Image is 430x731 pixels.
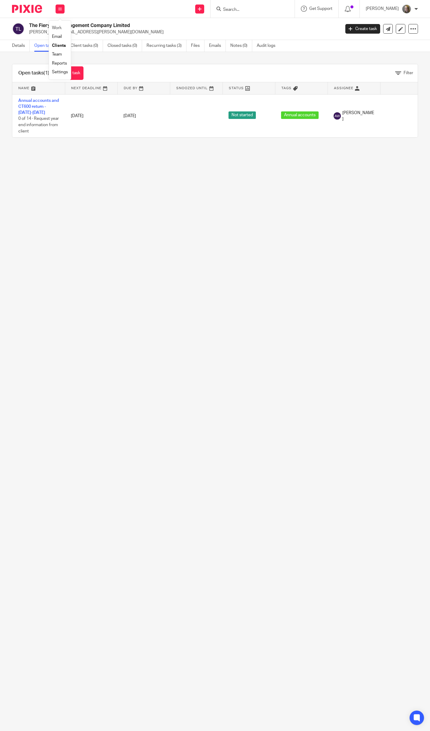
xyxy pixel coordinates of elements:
[404,71,413,75] span: Filter
[176,86,208,90] span: Snoozed Until
[281,111,319,119] span: Annual accounts
[257,40,280,52] a: Audit logs
[334,112,341,120] img: svg%3E
[18,99,59,115] a: Annual accounts and CT600 return - [DATE]-[DATE]
[44,71,49,75] span: (1)
[107,40,142,52] a: Closed tasks (0)
[123,114,136,118] span: [DATE]
[65,94,117,137] td: [DATE]
[342,110,374,122] span: [PERSON_NAME]
[52,44,66,48] a: Clients
[52,70,68,74] a: Settings
[12,40,30,52] a: Details
[52,26,62,30] a: Work
[281,86,292,90] span: Tags
[18,117,59,133] span: 0 of 14 · Request year end information from client
[71,40,103,52] a: Client tasks (0)
[309,7,332,11] span: Get Support
[52,61,67,65] a: Reports
[52,35,62,39] a: Email
[29,29,336,35] p: [PERSON_NAME][EMAIL_ADDRESS][PERSON_NAME][DOMAIN_NAME]
[345,24,380,34] a: Create task
[18,70,49,76] h1: Open tasks
[147,40,186,52] a: Recurring tasks (3)
[402,4,411,14] img: Emma%201.jpg
[229,86,244,90] span: Status
[12,23,25,35] img: svg%3E
[29,23,275,29] h2: The Fiery Hill Management Company Limited
[12,5,42,13] img: Pixie
[229,111,256,119] span: Not started
[223,7,277,13] input: Search
[52,52,62,56] a: Team
[34,40,66,52] a: Open tasks (1)
[230,40,252,52] a: Notes (0)
[191,40,204,52] a: Files
[366,6,399,12] p: [PERSON_NAME]
[209,40,226,52] a: Emails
